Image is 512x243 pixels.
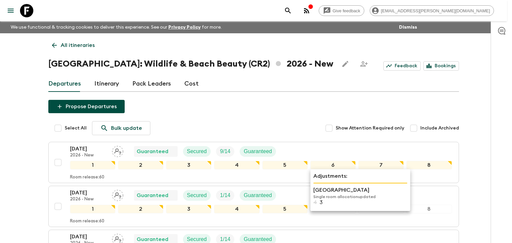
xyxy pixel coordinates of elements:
button: Edit this itinerary [339,57,352,71]
p: 2026 - New [70,197,107,202]
div: 4 [214,205,259,213]
p: Room release: 60 [70,219,104,224]
p: Secured [187,191,207,199]
p: We use functional & tracking cookies to deliver this experience. See our for more. [8,21,224,33]
p: Single room allocation updated [313,194,407,199]
a: Departures [48,76,81,92]
button: search adventures [281,4,295,17]
div: 8 [406,161,452,169]
div: 1 [70,205,115,213]
div: 3 [166,205,211,213]
div: 7 [358,161,404,169]
a: Privacy Policy [168,25,201,30]
button: Propose Departures [48,100,125,113]
h1: [GEOGRAPHIC_DATA]: Wildlife & Beach Beauty (CR2) 2026 - New [48,57,333,71]
span: Assign pack leader [112,236,123,241]
p: Room release: 60 [70,175,104,180]
p: [GEOGRAPHIC_DATA] [313,186,407,194]
span: Share this itinerary [357,57,371,71]
a: Itinerary [94,76,119,92]
p: Guaranteed [137,147,168,155]
span: Assign pack leader [112,192,123,197]
span: Assign pack leader [112,148,123,153]
a: Feedback [383,61,421,71]
a: Cost [184,76,199,92]
span: Select All [65,125,87,131]
p: 2026 - New [70,153,107,158]
p: [DATE] [70,233,107,241]
span: [EMAIL_ADDRESS][PERSON_NAME][DOMAIN_NAME] [377,8,494,13]
div: 2 [118,205,163,213]
div: 3 [166,161,211,169]
div: 2 [118,161,163,169]
span: Show Attention Required only [336,125,404,131]
button: Dismiss [397,23,419,32]
p: Adjustments: [313,172,407,180]
p: Bulk update [111,124,142,132]
button: menu [4,4,17,17]
span: Give feedback [329,8,364,13]
a: Bookings [423,61,459,71]
div: 1 [70,161,115,169]
a: Pack Leaders [132,76,171,92]
p: All itineraries [61,41,95,49]
p: [DATE] [70,189,107,197]
div: 5 [262,205,308,213]
div: 8 [406,205,452,213]
div: 6 [310,161,356,169]
p: 4 [313,199,317,205]
p: Guaranteed [137,191,168,199]
p: Secured [187,147,207,155]
span: Include Archived [420,125,459,131]
p: 3 [320,199,323,205]
p: [DATE] [70,145,107,153]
